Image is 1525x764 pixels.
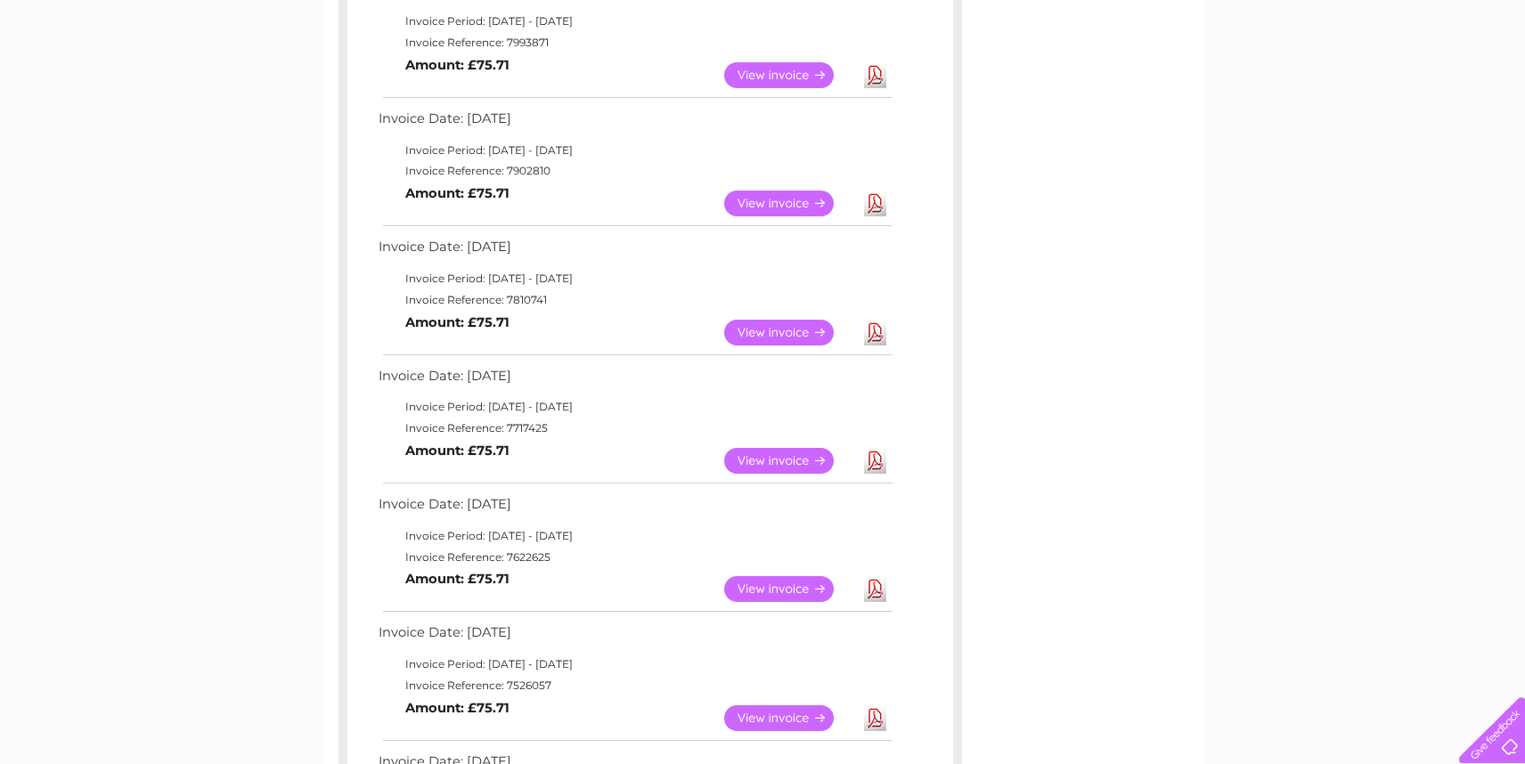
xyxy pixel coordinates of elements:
b: Amount: £75.71 [405,571,510,587]
img: logo.png [53,46,144,101]
a: View [724,62,855,88]
td: Invoice Reference: 7993871 [374,32,895,53]
td: Invoice Date: [DATE] [374,364,895,397]
a: Download [864,576,886,602]
td: Invoice Reference: 7810741 [374,289,895,311]
a: Energy [1256,76,1295,89]
td: Invoice Period: [DATE] - [DATE] [374,396,895,418]
a: Download [864,191,886,216]
div: Clear Business is a trading name of Verastar Limited (registered in [GEOGRAPHIC_DATA] No. 3667643... [343,10,1185,86]
td: Invoice Period: [DATE] - [DATE] [374,525,895,547]
td: Invoice Date: [DATE] [374,235,895,268]
a: Download [864,448,886,474]
td: Invoice Period: [DATE] - [DATE] [374,654,895,675]
td: Invoice Period: [DATE] - [DATE] [374,140,895,161]
a: View [724,576,855,602]
b: Amount: £75.71 [405,700,510,716]
a: View [724,448,855,474]
b: Amount: £75.71 [405,314,510,330]
a: View [724,191,855,216]
a: 0333 014 3131 [1189,9,1312,31]
a: Contact [1407,76,1450,89]
a: Log out [1466,76,1508,89]
td: Invoice Reference: 7902810 [374,160,895,182]
a: Water [1211,76,1245,89]
td: Invoice Period: [DATE] - [DATE] [374,268,895,289]
a: Blog [1370,76,1396,89]
b: Amount: £75.71 [405,443,510,459]
td: Invoice Reference: 7622625 [374,547,895,568]
b: Amount: £75.71 [405,57,510,73]
td: Invoice Reference: 7717425 [374,418,895,439]
a: Telecoms [1306,76,1359,89]
td: Invoice Date: [DATE] [374,107,895,140]
td: Invoice Period: [DATE] - [DATE] [374,11,895,32]
a: View [724,320,855,345]
a: Download [864,705,886,731]
td: Invoice Date: [DATE] [374,621,895,654]
td: Invoice Reference: 7526057 [374,675,895,696]
a: Download [864,62,886,88]
a: View [724,705,855,731]
td: Invoice Date: [DATE] [374,492,895,525]
a: Download [864,320,886,345]
b: Amount: £75.71 [405,185,510,201]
